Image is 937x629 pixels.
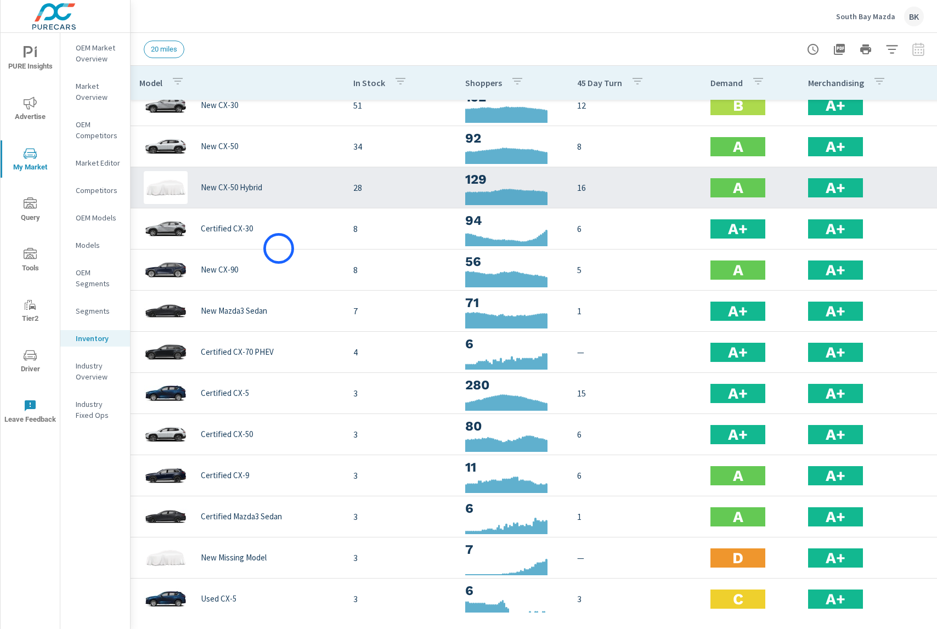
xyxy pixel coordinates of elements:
p: 7 [353,304,448,318]
h2: A+ [826,137,845,156]
p: 16 [577,181,693,194]
p: South Bay Mazda [836,12,895,21]
p: Shoppers [465,77,502,88]
div: OEM Competitors [60,116,130,144]
p: 3 [353,428,448,441]
p: Used CX-5 [201,594,236,604]
h2: A+ [826,425,845,444]
h3: 6 [465,581,560,600]
p: Model [139,77,162,88]
p: 3 [353,551,448,564]
p: 51 [353,99,448,112]
div: Industry Fixed Ops [60,396,130,423]
h2: A [733,137,743,156]
h2: A+ [728,302,748,321]
p: 8 [353,222,448,235]
p: Certified Mazda3 Sedan [201,512,282,522]
h3: 56 [465,252,560,271]
img: glamour [144,418,188,451]
img: glamour [144,89,188,122]
p: 28 [353,181,448,194]
p: Market Overview [76,81,121,103]
h2: D [732,548,743,568]
h3: 129 [465,170,560,189]
h2: A+ [728,219,748,239]
p: 34 [353,140,448,153]
p: 6 [577,469,693,482]
p: New CX-90 [201,265,238,275]
h2: A+ [826,343,845,362]
p: Segments [76,305,121,316]
p: OEM Segments [76,267,121,289]
span: PURE Insights [4,46,57,73]
p: New Missing Model [201,553,267,563]
button: Print Report [855,38,877,60]
img: glamour [144,377,188,410]
p: 3 [353,387,448,400]
h2: A+ [826,466,845,485]
p: In Stock [353,77,385,88]
p: 3 [353,592,448,605]
img: glamour [144,541,188,574]
p: — [577,551,693,564]
div: Segments [60,303,130,319]
div: Market Overview [60,78,130,105]
p: OEM Competitors [76,119,121,141]
img: glamour [144,253,188,286]
p: 1 [577,510,693,523]
div: Models [60,237,130,253]
p: Certified CX-50 [201,429,253,439]
h3: 71 [465,293,560,312]
p: 3 [353,469,448,482]
p: 12 [577,99,693,112]
h2: A+ [826,96,845,115]
h2: A+ [826,548,845,568]
span: My Market [4,147,57,174]
img: glamour [144,500,188,533]
p: New Mazda3 Sedan [201,306,267,316]
img: glamour [144,459,188,492]
img: glamour [144,171,188,204]
p: 3 [577,592,693,605]
p: OEM Market Overview [76,42,121,64]
p: Certified CX-9 [201,471,249,480]
p: 8 [577,140,693,153]
p: 5 [577,263,693,276]
p: Models [76,240,121,251]
h2: A+ [826,260,845,280]
div: nav menu [1,33,60,437]
h2: A+ [728,343,748,362]
p: Industry Overview [76,360,121,382]
h2: A [733,466,743,485]
p: Certified CX-70 PHEV [201,347,274,357]
p: Certified CX-5 [201,388,249,398]
h2: A+ [826,219,845,239]
span: Query [4,197,57,224]
p: 6 [577,222,693,235]
h2: B [733,96,743,115]
h2: A+ [826,384,845,403]
p: 8 [353,263,448,276]
div: Competitors [60,182,130,199]
span: 20 miles [144,45,184,53]
p: New CX-30 [201,100,238,110]
p: Inventory [76,333,121,344]
div: Industry Overview [60,358,130,385]
p: — [577,345,693,359]
div: Inventory [60,330,130,347]
p: 15 [577,387,693,400]
p: Industry Fixed Ops [76,399,121,421]
img: glamour [144,212,188,245]
p: OEM Models [76,212,121,223]
h2: A+ [826,507,845,526]
h2: C [733,590,743,609]
h2: A [733,178,743,197]
img: glamour [144,130,188,163]
h3: 92 [465,129,560,148]
h2: A+ [826,590,845,609]
h2: A [733,507,743,526]
div: OEM Market Overview [60,39,130,67]
img: glamour [144,582,188,615]
div: BK [904,7,924,26]
span: Tools [4,248,57,275]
